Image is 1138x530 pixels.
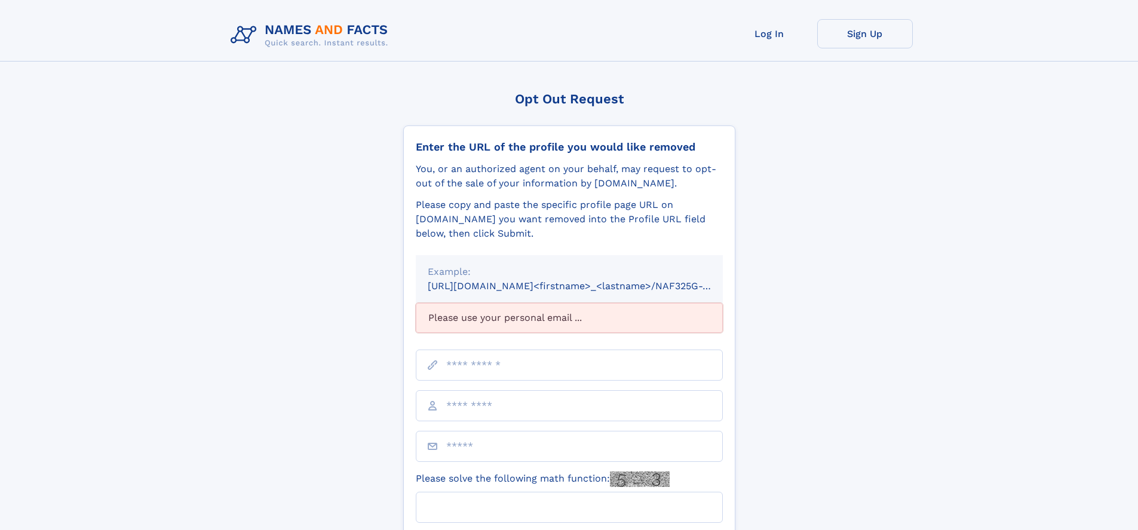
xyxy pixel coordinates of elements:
a: Log In [722,19,817,48]
div: Please copy and paste the specific profile page URL on [DOMAIN_NAME] you want removed into the Pr... [416,198,723,241]
img: Logo Names and Facts [226,19,398,51]
label: Please solve the following math function: [416,471,670,487]
a: Sign Up [817,19,913,48]
div: You, or an authorized agent on your behalf, may request to opt-out of the sale of your informatio... [416,162,723,191]
div: Example: [428,265,711,279]
small: [URL][DOMAIN_NAME]<firstname>_<lastname>/NAF325G-xxxxxxxx [428,280,746,292]
div: Opt Out Request [403,91,735,106]
div: Please use your personal email ... [416,303,723,333]
div: Enter the URL of the profile you would like removed [416,140,723,154]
